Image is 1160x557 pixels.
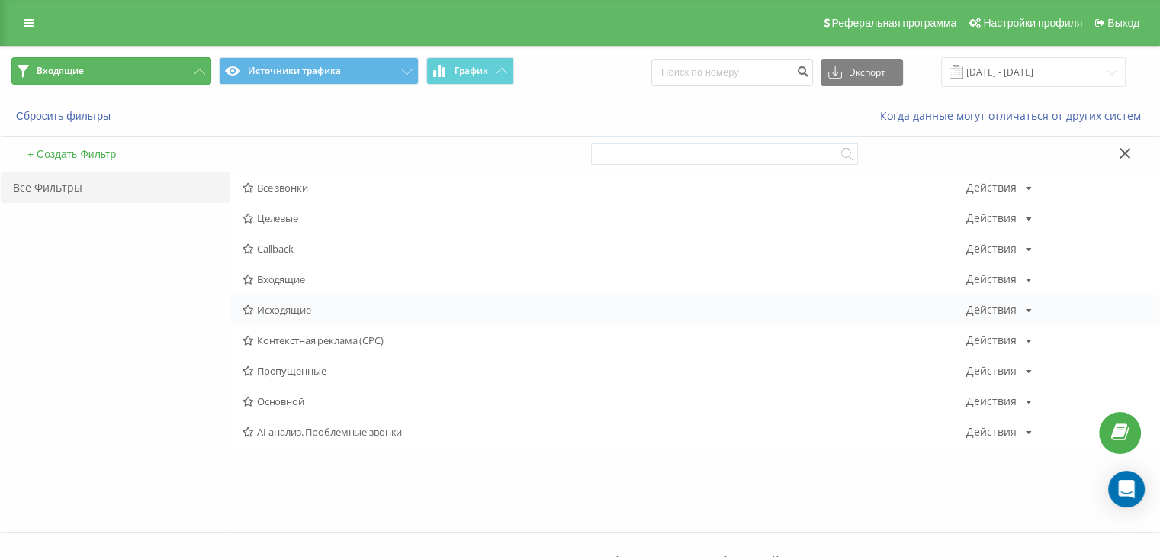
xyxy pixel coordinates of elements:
[966,304,1017,315] div: Действия
[880,108,1149,123] a: Когда данные могут отличаться от других систем
[966,365,1017,376] div: Действия
[1108,471,1145,507] div: Open Intercom Messenger
[966,396,1017,407] div: Действия
[1114,146,1136,163] button: Закрыть
[243,304,966,315] span: Исходящие
[243,365,966,376] span: Пропущенные
[11,57,211,85] button: Входящие
[243,182,966,193] span: Все звонки
[243,213,966,224] span: Целевые
[966,274,1017,285] div: Действия
[243,335,966,346] span: Контекстная реклама (CPC)
[821,59,903,86] button: Экспорт
[651,59,813,86] input: Поиск по номеру
[831,17,956,29] span: Реферальная программа
[966,427,1017,437] div: Действия
[966,243,1017,254] div: Действия
[243,427,966,437] span: AI-анализ. Проблемные звонки
[243,396,966,407] span: Основной
[455,66,488,76] span: График
[219,57,419,85] button: Источники трафика
[426,57,514,85] button: График
[983,17,1082,29] span: Настройки профиля
[11,109,118,123] button: Сбросить фильтры
[966,182,1017,193] div: Действия
[1,172,230,203] div: Все Фильтры
[23,147,120,161] button: + Создать Фильтр
[1107,17,1139,29] span: Выход
[243,274,966,285] span: Входящие
[966,213,1017,224] div: Действия
[243,243,966,254] span: Callback
[966,335,1017,346] div: Действия
[37,65,84,77] span: Входящие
